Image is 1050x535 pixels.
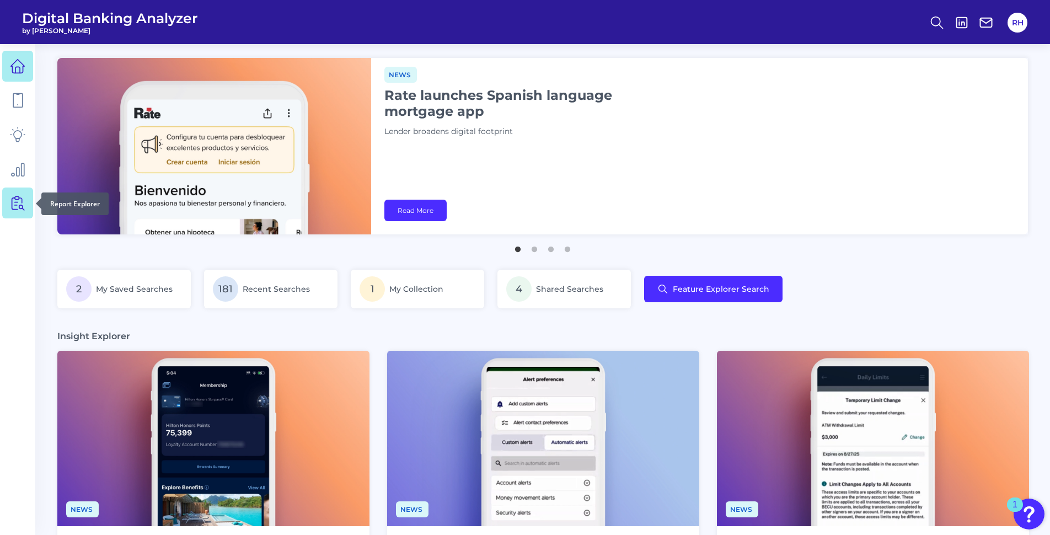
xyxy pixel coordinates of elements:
[726,504,758,514] a: News
[384,200,447,221] a: Read More
[57,330,130,342] h3: Insight Explorer
[387,351,699,526] img: Appdates - Phone.png
[396,504,428,514] a: News
[66,501,99,517] span: News
[57,351,369,526] img: News - Phone (4).png
[41,192,109,215] div: Report Explorer
[213,276,238,302] span: 181
[536,284,603,294] span: Shared Searches
[66,276,92,302] span: 2
[644,276,783,302] button: Feature Explorer Search
[57,58,371,234] img: bannerImg
[384,87,660,119] h1: Rate launches Spanish language mortgage app
[360,276,385,302] span: 1
[384,67,417,83] span: News
[384,69,417,79] a: News
[1014,499,1044,529] button: Open Resource Center, 1 new notification
[57,270,191,308] a: 2My Saved Searches
[66,504,99,514] a: News
[506,276,532,302] span: 4
[243,284,310,294] span: Recent Searches
[22,26,198,35] span: by [PERSON_NAME]
[497,270,631,308] a: 4Shared Searches
[562,241,573,252] button: 4
[204,270,337,308] a: 181Recent Searches
[389,284,443,294] span: My Collection
[396,501,428,517] span: News
[351,270,484,308] a: 1My Collection
[1008,13,1027,33] button: RH
[512,241,523,252] button: 1
[384,126,660,138] p: Lender broadens digital footprint
[673,285,769,293] span: Feature Explorer Search
[1013,505,1017,519] div: 1
[22,10,198,26] span: Digital Banking Analyzer
[545,241,556,252] button: 3
[529,241,540,252] button: 2
[726,501,758,517] span: News
[717,351,1029,526] img: News - Phone (2).png
[96,284,173,294] span: My Saved Searches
